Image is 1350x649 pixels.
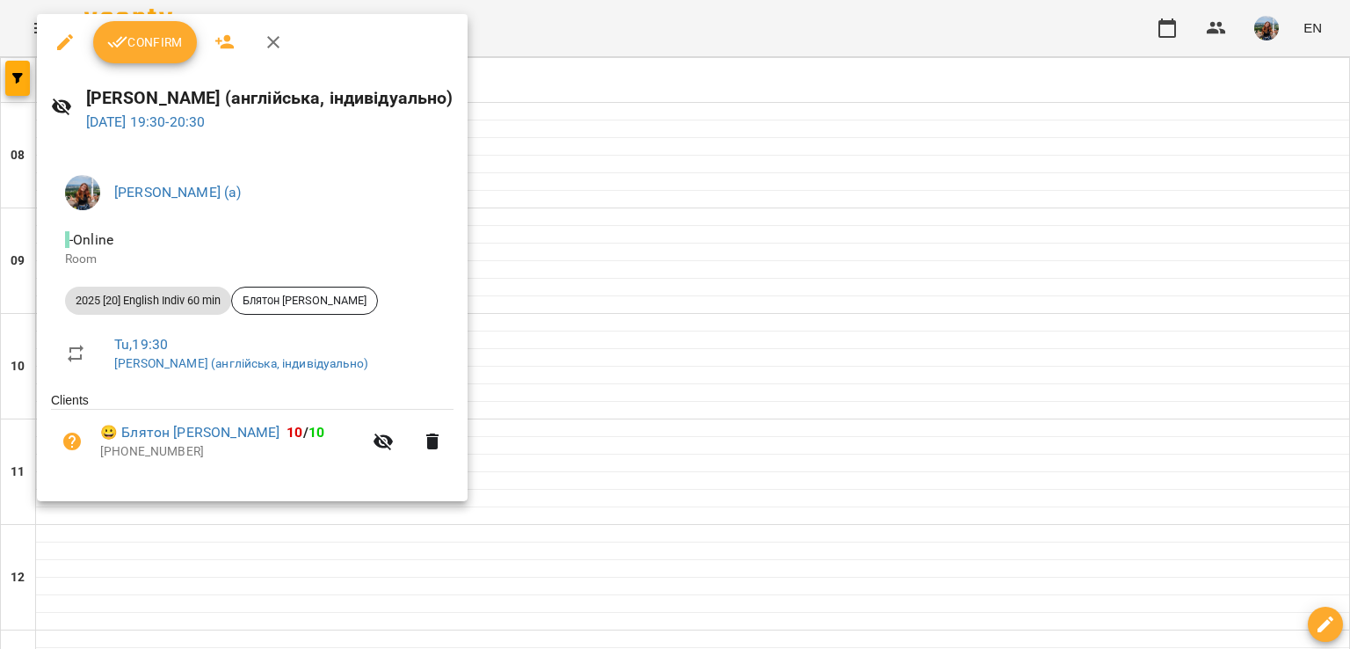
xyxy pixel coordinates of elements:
[100,422,279,443] a: 😀 Блятон [PERSON_NAME]
[65,251,439,268] p: Room
[100,443,362,461] p: [PHONE_NUMBER]
[114,336,168,353] a: Tu , 19:30
[114,356,368,370] a: [PERSON_NAME] (англійська, індивідуально)
[232,293,377,309] span: Блятон [PERSON_NAME]
[86,84,454,112] h6: [PERSON_NAME] (англійська, індивідуально)
[231,287,378,315] div: Блятон [PERSON_NAME]
[65,293,231,309] span: 2025 [20] English Indiv 60 min
[51,391,454,479] ul: Clients
[51,420,93,463] button: Unpaid. Bill the attendance?
[308,424,324,441] span: 10
[65,175,100,210] img: fade860515acdeec7c3b3e8f399b7c1b.jpg
[287,424,302,441] span: 10
[107,32,183,53] span: Confirm
[93,21,197,63] button: Confirm
[114,184,242,201] a: [PERSON_NAME] (а)
[287,424,324,441] b: /
[86,113,206,130] a: [DATE] 19:30-20:30
[65,231,117,248] span: - Online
